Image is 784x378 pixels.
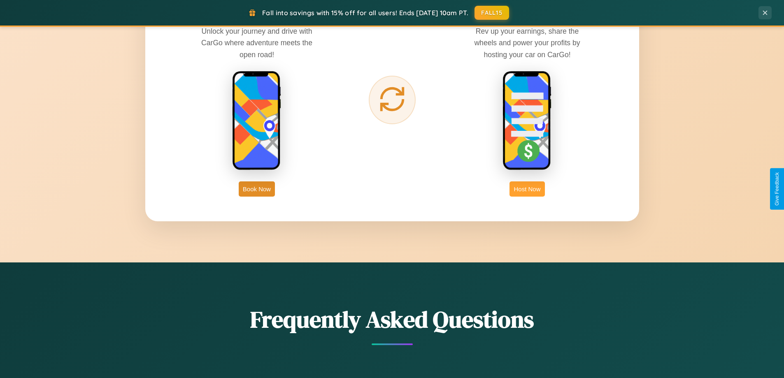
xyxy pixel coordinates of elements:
span: Fall into savings with 15% off for all users! Ends [DATE] 10am PT. [262,9,468,17]
p: Unlock your journey and drive with CarGo where adventure meets the open road! [195,26,319,60]
button: FALL15 [475,6,509,20]
img: rent phone [232,71,281,171]
button: Host Now [509,181,544,197]
p: Rev up your earnings, share the wheels and power your profits by hosting your car on CarGo! [465,26,589,60]
img: host phone [503,71,552,171]
div: Give Feedback [774,172,780,206]
button: Book Now [239,181,275,197]
h2: Frequently Asked Questions [145,304,639,335]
